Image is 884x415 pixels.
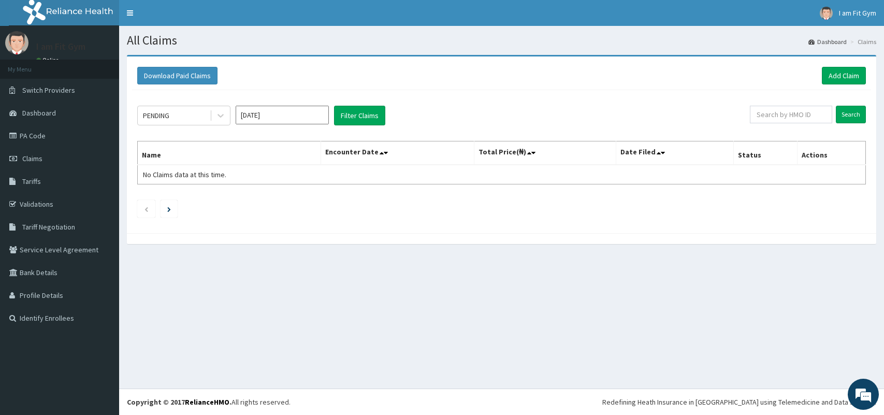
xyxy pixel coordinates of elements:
div: PENDING [143,110,169,121]
a: Previous page [144,204,149,213]
h1: All Claims [127,34,876,47]
input: Search [836,106,866,123]
span: Switch Providers [22,85,75,95]
a: Online [36,56,61,64]
img: User Image [5,31,28,54]
th: Total Price(₦) [474,141,616,165]
div: Redefining Heath Insurance in [GEOGRAPHIC_DATA] using Telemedicine and Data Science! [602,397,876,407]
p: I am Fit Gym [36,42,85,51]
li: Claims [848,37,876,46]
span: I am Fit Gym [839,8,876,18]
a: RelianceHMO [185,397,229,407]
th: Encounter Date [321,141,474,165]
img: User Image [820,7,833,20]
th: Date Filed [616,141,734,165]
button: Filter Claims [334,106,385,125]
input: Search by HMO ID [750,106,832,123]
span: Dashboard [22,108,56,118]
a: Next page [167,204,171,213]
span: Claims [22,154,42,163]
a: Dashboard [808,37,847,46]
span: Tariffs [22,177,41,186]
footer: All rights reserved. [119,389,884,415]
a: Add Claim [822,67,866,84]
th: Actions [797,141,865,165]
th: Status [734,141,797,165]
th: Name [138,141,321,165]
input: Select Month and Year [236,106,329,124]
strong: Copyright © 2017 . [127,397,231,407]
button: Download Paid Claims [137,67,218,84]
span: Tariff Negotiation [22,222,75,232]
span: No Claims data at this time. [143,170,226,179]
